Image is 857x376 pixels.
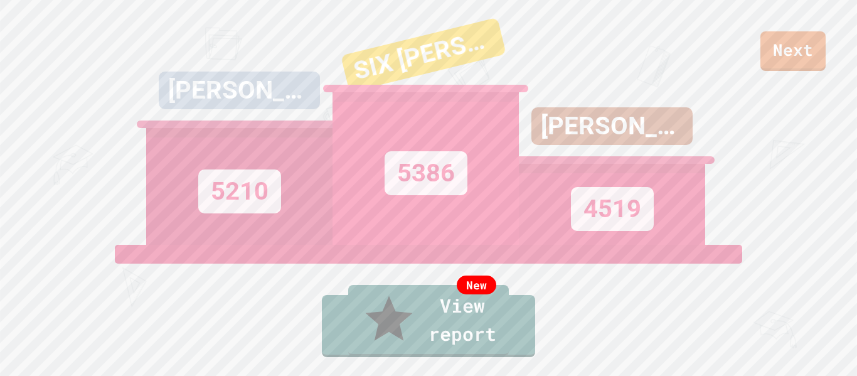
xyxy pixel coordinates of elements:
a: View report [348,285,509,357]
a: Next [760,31,826,71]
div: [PERSON_NAME] [159,72,320,109]
div: [PERSON_NAME] [531,107,693,145]
div: New [457,276,496,294]
div: 5386 [385,151,467,195]
div: 5210 [198,169,281,213]
div: SIX [PERSON_NAME] [341,18,506,92]
div: 4519 [571,187,654,231]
